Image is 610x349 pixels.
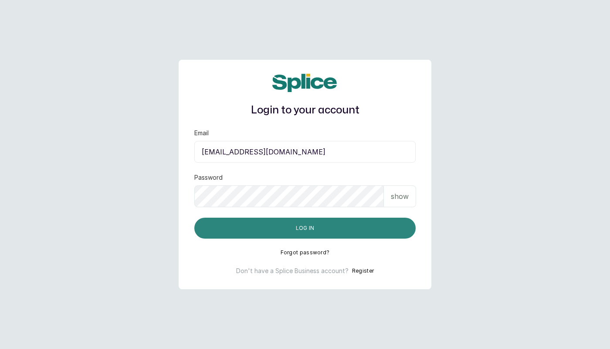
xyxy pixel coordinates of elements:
[352,267,374,275] button: Register
[194,129,209,137] label: Email
[194,218,416,239] button: Log in
[194,173,223,182] label: Password
[236,267,349,275] p: Don't have a Splice Business account?
[391,191,409,202] p: show
[281,249,330,256] button: Forgot password?
[194,141,416,163] input: email@acme.com
[194,103,416,118] h1: Login to your account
